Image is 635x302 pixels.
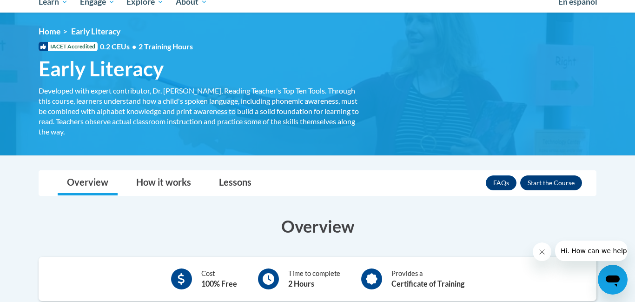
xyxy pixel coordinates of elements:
[533,242,551,261] iframe: Close message
[132,42,136,51] span: •
[127,171,200,195] a: How it works
[39,56,164,81] span: Early Literacy
[210,171,261,195] a: Lessons
[391,268,464,289] div: Provides a
[71,27,120,36] span: Early Literacy
[39,215,596,238] h3: Overview
[486,175,516,190] a: FAQs
[288,268,340,289] div: Time to complete
[598,265,628,295] iframe: Button to launch messaging window
[555,241,628,261] iframe: Message from company
[58,171,118,195] a: Overview
[6,7,75,14] span: Hi. How can we help?
[288,279,314,288] b: 2 Hours
[201,268,237,289] div: Cost
[100,41,193,52] span: 0.2 CEUs
[391,279,464,288] b: Certificate of Training
[39,86,359,137] div: Developed with expert contributor, Dr. [PERSON_NAME], Reading Teacher's Top Ten Tools. Through th...
[39,42,98,51] span: IACET Accredited
[201,279,237,288] b: 100% Free
[520,175,582,190] button: Enroll
[39,27,60,36] a: Home
[139,42,193,51] span: 2 Training Hours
